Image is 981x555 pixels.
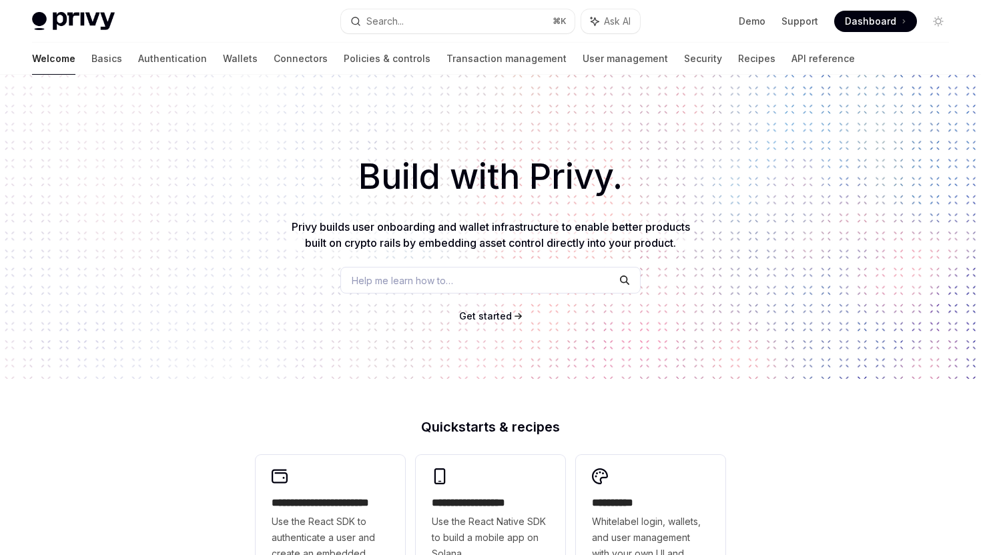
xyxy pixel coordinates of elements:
[21,151,960,203] h1: Build with Privy.
[459,310,512,323] a: Get started
[583,43,668,75] a: User management
[739,15,765,28] a: Demo
[684,43,722,75] a: Security
[341,9,574,33] button: Search...⌘K
[446,43,567,75] a: Transaction management
[223,43,258,75] a: Wallets
[928,11,949,32] button: Toggle dark mode
[352,273,453,288] span: Help me learn how to…
[274,43,328,75] a: Connectors
[553,16,567,27] span: ⌘ K
[834,11,917,32] a: Dashboard
[459,310,512,322] span: Get started
[32,12,115,31] img: light logo
[91,43,122,75] a: Basics
[292,220,690,249] span: Privy builds user onboarding and wallet infrastructure to enable better products built on crypto ...
[738,43,775,75] a: Recipes
[366,13,404,29] div: Search...
[791,43,855,75] a: API reference
[845,15,896,28] span: Dashboard
[256,420,725,434] h2: Quickstarts & recipes
[581,9,640,33] button: Ask AI
[604,15,631,28] span: Ask AI
[781,15,818,28] a: Support
[32,43,75,75] a: Welcome
[138,43,207,75] a: Authentication
[344,43,430,75] a: Policies & controls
